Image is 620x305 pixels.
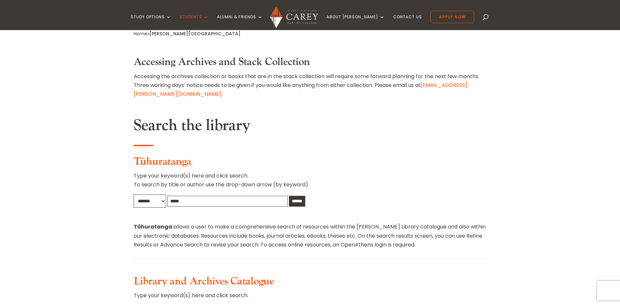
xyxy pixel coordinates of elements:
[327,15,385,30] a: About [PERSON_NAME]
[134,30,147,37] a: Home
[149,30,241,37] span: [PERSON_NAME][GEOGRAPHIC_DATA]
[134,56,487,72] h3: Accessing Archives and Stack Collection
[134,116,487,138] h2: Search the library
[134,72,487,99] p: Accessing the archives collection or books that are in the stack collection will require some for...
[217,15,263,30] a: Alumni & Friends
[134,223,174,230] strong: Tūhuratanga:
[134,30,241,37] span: »
[270,6,318,28] img: Carey Baptist College
[134,291,487,305] p: Type your keyword(s) here and click search.
[134,156,487,171] h3: Tūhuratanga
[134,275,487,291] h3: Library and Archives Catalogue
[134,171,487,194] p: Type your keyword(s) here and click search. To search by title or author use the drop-down arrow ...
[430,11,474,23] a: Apply Now
[180,15,209,30] a: Students
[134,222,487,249] p: allows a user to make a comprehensive search of resources within the [PERSON_NAME] Library catalo...
[131,15,171,30] a: Study Options
[393,15,422,30] a: Contact Us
